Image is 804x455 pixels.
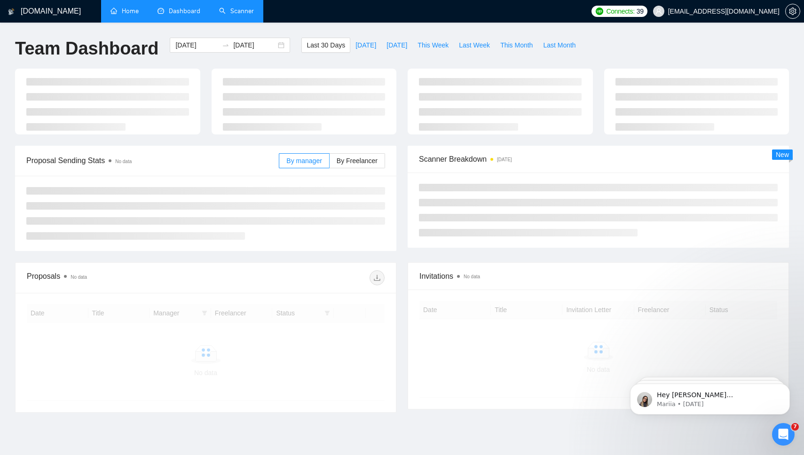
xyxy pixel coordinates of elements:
input: Start date [175,40,218,50]
span: [DATE] [355,40,376,50]
span: No data [115,159,132,164]
a: searchScanner [219,7,254,15]
span: 7 [791,423,799,431]
span: Invitations [419,270,777,282]
span: Last Week [459,40,490,50]
span: No data [464,274,480,279]
span: to [222,41,229,49]
span: By manager [286,157,322,165]
div: Proposals [27,270,206,285]
button: Last 30 Days [301,38,350,53]
button: Last Week [454,38,495,53]
span: Scanner Breakdown [419,153,778,165]
button: [DATE] [381,38,412,53]
img: upwork-logo.png [596,8,603,15]
span: This Week [418,40,449,50]
input: End date [233,40,276,50]
span: dashboard [158,8,164,14]
span: 39 [637,6,644,16]
img: logo [8,4,15,19]
span: setting [786,8,800,15]
button: This Month [495,38,538,53]
h1: Team Dashboard [15,38,158,60]
span: Hey [PERSON_NAME][EMAIL_ADDRESS][DOMAIN_NAME], Looks like your Upwork agency GSC Outsourcing ran ... [41,27,162,165]
a: homeHome [110,7,139,15]
span: Last 30 Days [307,40,345,50]
a: setting [785,8,800,15]
span: New [776,151,789,158]
button: [DATE] [350,38,381,53]
iframe: Intercom notifications message [616,364,804,430]
p: Message from Mariia, sent 20w ago [41,36,162,45]
span: By Freelancer [337,157,378,165]
span: swap-right [222,41,229,49]
iframe: Intercom live chat [772,423,795,446]
button: setting [785,4,800,19]
span: user [655,8,662,15]
span: Last Month [543,40,575,50]
span: No data [71,275,87,280]
button: Last Month [538,38,581,53]
span: [DATE] [386,40,407,50]
span: Connects: [606,6,634,16]
span: Dashboard [169,7,200,15]
time: [DATE] [497,157,512,162]
span: Proposal Sending Stats [26,155,279,166]
span: This Month [500,40,533,50]
button: This Week [412,38,454,53]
